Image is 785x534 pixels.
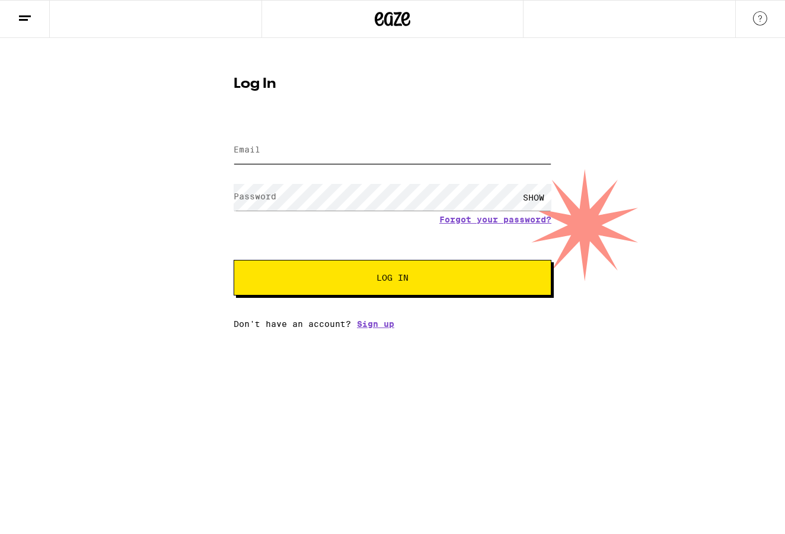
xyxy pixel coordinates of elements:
span: Hi. Need any help? [7,8,85,18]
div: SHOW [516,184,551,211]
label: Email [234,145,260,154]
label: Password [234,192,276,201]
h1: Log In [234,77,551,91]
span: Log In [376,274,409,282]
button: Log In [234,260,551,295]
a: Sign up [357,319,394,329]
div: Don't have an account? [234,319,551,329]
input: Email [234,137,551,164]
a: Forgot your password? [439,215,551,224]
